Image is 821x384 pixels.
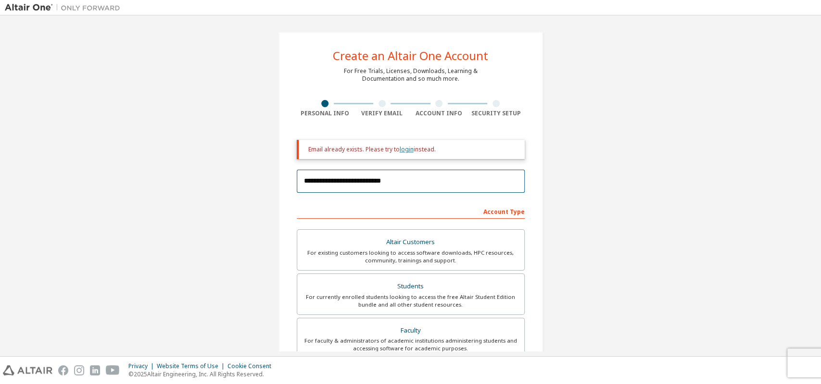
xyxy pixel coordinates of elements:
[297,203,525,219] div: Account Type
[157,362,227,370] div: Website Terms of Use
[106,365,120,375] img: youtube.svg
[303,280,518,293] div: Students
[303,324,518,337] div: Faculty
[128,362,157,370] div: Privacy
[308,146,517,153] div: Email already exists. Please try to instead.
[303,235,518,249] div: Altair Customers
[297,110,354,117] div: Personal Info
[344,67,478,83] div: For Free Trials, Licenses, Downloads, Learning & Documentation and so much more.
[354,110,411,117] div: Verify Email
[467,110,525,117] div: Security Setup
[227,362,277,370] div: Cookie Consent
[303,293,518,309] div: For currently enrolled students looking to access the free Altair Student Edition bundle and all ...
[333,50,488,62] div: Create an Altair One Account
[303,337,518,352] div: For faculty & administrators of academic institutions administering students and accessing softwa...
[5,3,125,12] img: Altair One
[303,249,518,264] div: For existing customers looking to access software downloads, HPC resources, community, trainings ...
[90,365,100,375] img: linkedin.svg
[400,145,414,153] a: login
[128,370,277,378] p: © 2025 Altair Engineering, Inc. All Rights Reserved.
[74,365,84,375] img: instagram.svg
[3,365,52,375] img: altair_logo.svg
[58,365,68,375] img: facebook.svg
[411,110,468,117] div: Account Info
